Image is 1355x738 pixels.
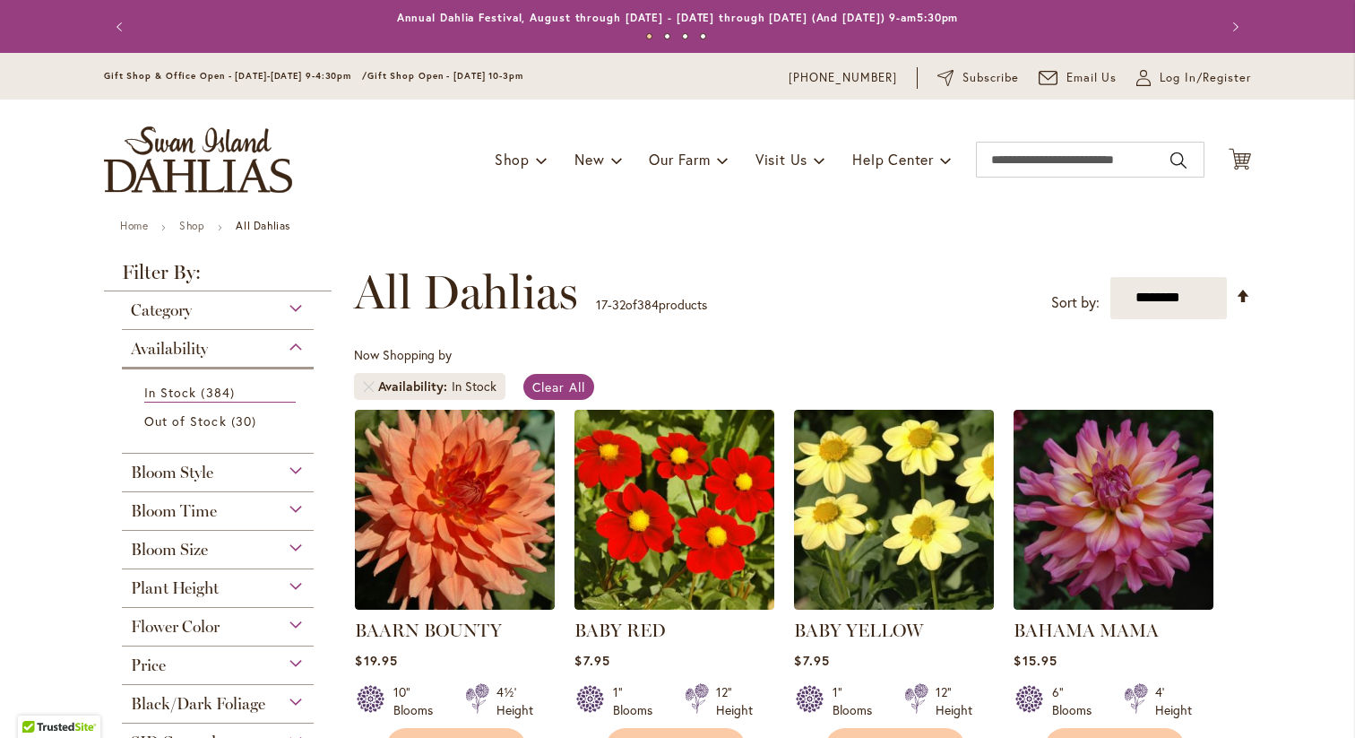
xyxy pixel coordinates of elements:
[755,150,807,169] span: Visit Us
[574,150,604,169] span: New
[131,463,213,482] span: Bloom Style
[1014,596,1213,613] a: Bahama Mama
[144,383,296,403] a: In Stock 384
[1215,9,1251,45] button: Next
[131,540,208,560] span: Bloom Size
[682,33,688,39] button: 3 of 4
[532,378,585,395] span: Clear All
[596,296,608,313] span: 17
[1014,410,1213,610] img: Bahama Mama
[179,219,204,232] a: Shop
[1155,683,1192,719] div: 4' Height
[649,150,710,169] span: Our Farm
[131,694,265,714] span: Black/Dark Foliage
[794,652,829,669] span: $7.95
[354,265,578,319] span: All Dahlias
[355,410,555,610] img: Baarn Bounty
[397,11,959,24] a: Annual Dahlia Festival, August through [DATE] - [DATE] through [DATE] (And [DATE]) 9-am5:30pm
[104,126,292,193] a: store logo
[131,501,217,521] span: Bloom Time
[700,33,706,39] button: 4 of 4
[367,70,523,82] span: Gift Shop Open - [DATE] 10-3pm
[452,378,496,395] div: In Stock
[1136,69,1251,87] a: Log In/Register
[794,596,994,613] a: BABY YELLOW
[1052,683,1102,719] div: 6" Blooms
[1039,69,1118,87] a: Email Us
[495,150,530,169] span: Shop
[936,683,972,719] div: 12" Height
[523,374,594,400] a: Clear All
[131,300,192,320] span: Category
[354,346,452,363] span: Now Shopping by
[646,33,652,39] button: 1 of 4
[716,683,753,719] div: 12" Height
[1066,69,1118,87] span: Email Us
[131,656,166,675] span: Price
[378,378,452,395] span: Availability
[131,339,208,359] span: Availability
[664,33,670,39] button: 2 of 4
[355,620,502,641] a: BAARN BOUNTY
[574,410,774,610] img: BABY RED
[236,219,290,232] strong: All Dahlias
[962,69,1019,87] span: Subscribe
[104,9,140,45] button: Previous
[355,596,555,613] a: Baarn Bounty
[201,383,238,402] span: 384
[1160,69,1251,87] span: Log In/Register
[612,296,626,313] span: 32
[144,384,196,401] span: In Stock
[363,381,374,392] a: Remove Availability In Stock
[1014,620,1159,641] a: BAHAMA MAMA
[131,578,219,598] span: Plant Height
[794,620,923,641] a: BABY YELLOW
[833,683,883,719] div: 1" Blooms
[937,69,1019,87] a: Subscribe
[393,683,444,719] div: 10" Blooms
[144,412,296,430] a: Out of Stock 30
[574,596,774,613] a: BABY RED
[596,291,707,319] p: - of products
[104,263,332,291] strong: Filter By:
[1051,286,1100,319] label: Sort by:
[613,683,663,719] div: 1" Blooms
[794,410,994,610] img: BABY YELLOW
[496,683,533,719] div: 4½' Height
[574,620,666,641] a: BABY RED
[637,296,659,313] span: 384
[355,652,397,669] span: $19.95
[574,652,609,669] span: $7.95
[131,617,220,637] span: Flower Color
[852,150,934,169] span: Help Center
[1014,652,1057,669] span: $15.95
[104,70,367,82] span: Gift Shop & Office Open - [DATE]-[DATE] 9-4:30pm /
[231,412,261,430] span: 30
[789,69,897,87] a: [PHONE_NUMBER]
[144,412,227,430] span: Out of Stock
[120,219,148,232] a: Home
